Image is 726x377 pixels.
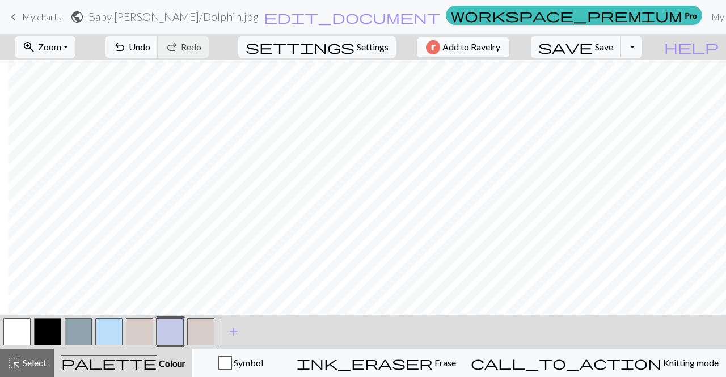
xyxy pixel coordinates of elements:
button: Colour [54,349,192,377]
span: Colour [157,358,185,368]
span: Add to Ravelry [442,40,500,54]
span: settings [246,39,354,55]
button: Save [531,36,621,58]
span: palette [61,355,157,371]
h2: Baby [PERSON_NAME] / Dolphin.jpg [88,10,259,23]
span: workspace_premium [451,7,682,23]
button: Undo [105,36,158,58]
span: edit_document [264,9,441,25]
span: Undo [129,41,150,52]
a: Pro [446,6,702,25]
span: zoom_in [22,39,36,55]
span: undo [113,39,126,55]
button: Erase [289,349,463,377]
span: My charts [22,11,61,22]
button: Knitting mode [463,349,726,377]
span: keyboard_arrow_left [7,9,20,25]
span: help [664,39,719,55]
span: ink_eraser [297,355,433,371]
span: Erase [433,357,456,368]
span: call_to_action [471,355,661,371]
span: Zoom [38,41,61,52]
span: add [227,324,240,340]
span: highlight_alt [7,355,21,371]
button: SettingsSettings [238,36,396,58]
span: Knitting mode [661,357,719,368]
span: save [538,39,593,55]
button: Zoom [15,36,75,58]
span: Select [21,357,47,368]
a: My charts [7,7,61,27]
span: Save [595,41,613,52]
span: public [70,9,84,25]
span: Settings [357,40,389,54]
span: Symbol [232,357,263,368]
img: Ravelry [426,40,440,54]
i: Settings [246,40,354,54]
button: Add to Ravelry [417,37,509,57]
button: Symbol [192,349,289,377]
